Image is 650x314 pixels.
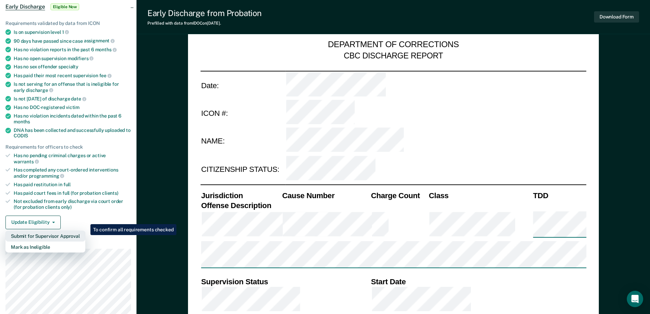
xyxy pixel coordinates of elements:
td: NAME: [200,127,285,155]
th: Offense Description [200,201,281,210]
span: 1 [62,29,69,35]
span: specialty [58,64,78,69]
div: Has no violation incidents dated within the past 6 [14,113,131,125]
div: DNA has been collected and successfully uploaded to [14,127,131,139]
span: victim [66,105,80,110]
th: Supervision Status [200,277,370,287]
button: Update Eligibility [5,216,61,229]
th: Cause Number [281,191,370,201]
button: Mark as Ineligible [5,242,85,252]
div: Requirements for officers to check [5,144,131,150]
div: Prefilled with data from IDOC on [DATE] . [147,21,262,26]
div: Open Intercom Messenger [627,291,643,307]
div: Has no pending criminal charges or active [14,153,131,164]
div: Not excluded from early discharge via court order (for probation clients [14,199,131,210]
span: CODIS [14,133,28,138]
th: Start Date [370,277,586,287]
div: DEPARTMENT OF CORRECTIONS [328,40,459,51]
div: CBC DISCHARGE REPORT [344,51,443,61]
span: date [71,96,86,101]
div: Is on supervision level [14,29,131,35]
td: CITIZENSHIP STATUS: [200,155,285,183]
th: Charge Count [370,191,428,201]
span: months [95,47,117,52]
span: fee [99,73,112,78]
div: Has no sex offender [14,64,131,70]
div: Early Discharge from Probation [147,8,262,18]
span: assignment [84,38,115,43]
span: discharge [26,87,53,93]
span: warrants [14,159,39,164]
div: Has no open supervision [14,55,131,62]
span: Early Discharge [5,3,45,10]
span: programming [29,173,64,179]
button: Download Form [594,11,639,23]
td: Date: [200,71,285,99]
div: Has completed any court-ordered interventions and/or [14,167,131,179]
div: Requirements validated by data from ICON [5,21,131,26]
span: clients) [102,190,118,196]
div: Is not serving for an offense that is ineligible for early [14,81,131,93]
span: only) [61,204,72,210]
th: Jurisdiction [200,191,281,201]
td: ICON #: [200,99,285,127]
div: Has no violation reports in the past 6 [14,46,131,53]
div: 90 days have passed since case [14,38,131,44]
span: modifiers [68,56,94,61]
th: Class [428,191,532,201]
div: Has paid restitution in [14,182,131,188]
div: Has paid their most recent supervision [14,72,131,79]
button: Submit for Supervisor Approval [5,231,85,242]
div: Has no DOC-registered [14,105,131,110]
span: full [63,182,71,187]
th: TDD [532,191,586,201]
div: Is not [DATE] of discharge [14,96,131,102]
div: Has paid court fees in full (for probation [14,190,131,196]
span: Eligible Now [50,3,80,10]
span: months [14,119,30,124]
